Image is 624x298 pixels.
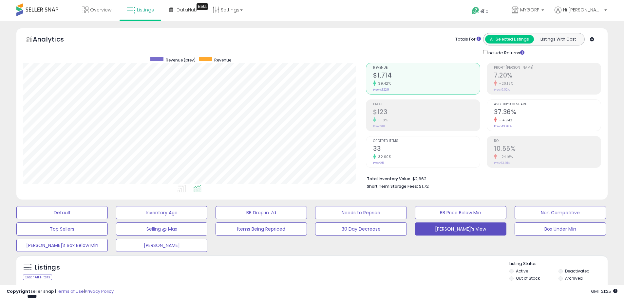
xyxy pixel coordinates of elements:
b: Total Inventory Value: [367,176,411,182]
button: Inventory Age [116,206,207,219]
label: Deactivated [565,268,590,274]
a: Privacy Policy [85,288,114,294]
button: BB Drop in 7d [216,206,307,219]
small: Prev: $111 [373,124,385,128]
h2: 10.55% [494,145,601,154]
button: [PERSON_NAME] [116,239,207,252]
span: Overview [90,7,111,13]
div: Tooltip anchor [197,3,208,10]
div: Clear All Filters [23,274,52,280]
small: Prev: 43.92% [494,124,512,128]
span: Hi [PERSON_NAME] [563,7,602,13]
div: Totals For [455,36,481,43]
i: Get Help [471,7,480,15]
small: Prev: $1,229 [373,88,389,92]
h2: 33 [373,145,480,154]
a: Help [466,2,501,21]
button: Top Sellers [16,222,108,236]
button: Selling @ Max [116,222,207,236]
button: 30 Day Decrease [315,222,407,236]
span: Ordered Items [373,139,480,143]
button: Needs to Reprice [315,206,407,219]
h2: $123 [373,108,480,117]
label: Active [516,268,528,274]
label: Out of Stock [516,275,540,281]
button: Default [16,206,108,219]
p: Listing States: [509,261,608,267]
span: DataHub [177,7,197,13]
small: Prev: 9.02% [494,88,510,92]
small: Prev: 13.91% [494,161,510,165]
span: Profit [373,103,480,106]
small: -14.94% [497,118,513,123]
h2: $1,714 [373,72,480,80]
small: 32.00% [376,154,391,159]
span: Revenue [214,57,231,63]
div: Include Returns [478,49,532,56]
button: Non Competitive [515,206,606,219]
span: ROI [494,139,601,143]
b: Short Term Storage Fees: [367,184,418,189]
a: Terms of Use [56,288,84,294]
button: Listings With Cost [534,35,582,44]
small: -20.18% [497,81,513,86]
label: Archived [565,275,583,281]
small: Prev: 25 [373,161,384,165]
h2: 7.20% [494,72,601,80]
button: BB Price Below Min [415,206,506,219]
span: 2025-09-15 21:25 GMT [591,288,617,294]
small: 11.18% [376,118,388,123]
span: Revenue (prev) [166,57,196,63]
span: Avg. Buybox Share [494,103,601,106]
small: -24.16% [497,154,513,159]
strong: Copyright [7,288,30,294]
button: All Selected Listings [485,35,534,44]
h5: Analytics [33,35,77,45]
button: Box Under Min [515,222,606,236]
small: 39.42% [376,81,391,86]
a: Hi [PERSON_NAME] [555,7,607,21]
div: seller snap | | [7,289,114,295]
h5: Listings [35,263,60,272]
span: Profit [PERSON_NAME] [494,66,601,70]
li: $2,662 [367,174,596,182]
button: [PERSON_NAME]'s View [415,222,506,236]
button: Items Being Repriced [216,222,307,236]
span: Help [480,9,488,14]
span: Listings [137,7,154,13]
button: [PERSON_NAME]'s Box Below Min [16,239,108,252]
span: MYGORP [520,7,539,13]
span: $1.72 [419,183,429,189]
h2: 37.36% [494,108,601,117]
span: Revenue [373,66,480,70]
